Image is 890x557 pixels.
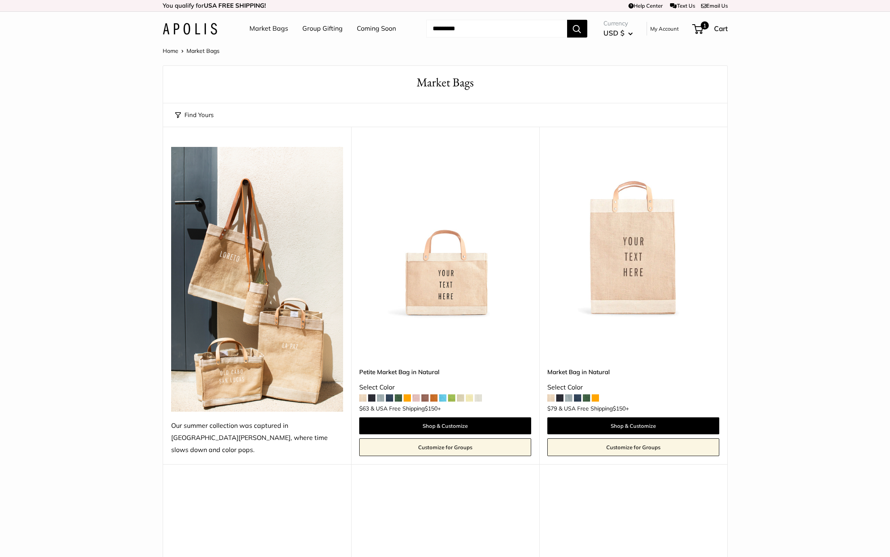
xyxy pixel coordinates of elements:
span: Market Bags [186,47,220,54]
img: Petite Market Bag in Natural [359,147,531,319]
span: $150 [613,405,626,412]
a: Help Center [628,2,663,9]
a: Shop & Customize [547,417,719,434]
button: Search [567,20,587,38]
a: Petite Market Bag in Naturaldescription_Effortless style that elevates every moment [359,147,531,319]
a: Group Gifting [302,23,343,35]
button: Find Yours [175,109,214,121]
a: Email Us [701,2,728,9]
a: Text Us [670,2,695,9]
a: 1 Cart [693,22,728,35]
img: Apolis [163,23,217,35]
a: My Account [650,24,679,34]
div: Our summer collection was captured in [GEOGRAPHIC_DATA][PERSON_NAME], where time slows down and c... [171,420,343,456]
a: Market Bag in NaturalMarket Bag in Natural [547,147,719,319]
span: $150 [425,405,438,412]
span: 1 [700,21,708,29]
span: Currency [603,18,633,29]
img: Market Bag in Natural [547,147,719,319]
a: Market Bags [249,23,288,35]
a: Petite Market Bag in Natural [359,367,531,377]
nav: Breadcrumb [163,46,220,56]
a: Customize for Groups [359,438,531,456]
a: Customize for Groups [547,438,719,456]
div: Select Color [359,381,531,394]
span: USD $ [603,29,624,37]
img: Our summer collection was captured in Todos Santos, where time slows down and color pops. [171,147,343,412]
div: Select Color [547,381,719,394]
span: & USA Free Shipping + [371,406,441,411]
a: Market Bag in Natural [547,367,719,377]
button: USD $ [603,27,633,40]
a: Coming Soon [357,23,396,35]
span: $79 [547,405,557,412]
span: & USA Free Shipping + [559,406,629,411]
a: Home [163,47,178,54]
input: Search... [426,20,567,38]
a: Shop & Customize [359,417,531,434]
strong: USA FREE SHIPPING! [204,2,266,9]
span: $63 [359,405,369,412]
h1: Market Bags [175,74,715,91]
span: Cart [714,24,728,33]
